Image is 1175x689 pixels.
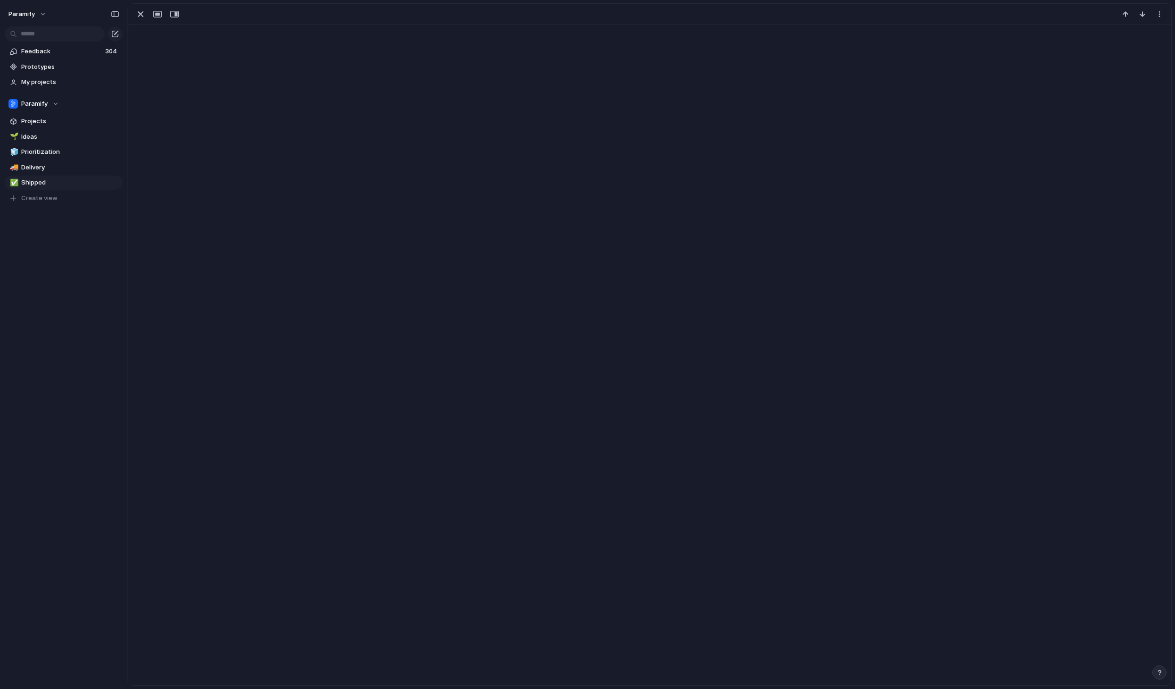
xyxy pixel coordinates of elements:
[4,7,51,22] button: Paramify
[21,99,48,109] span: Paramify
[105,47,119,56] span: 304
[8,163,18,172] button: 🚚
[8,9,35,19] span: Paramify
[5,75,123,89] a: My projects
[10,131,17,142] div: 🌱
[21,193,58,203] span: Create view
[5,44,123,59] a: Feedback304
[21,77,119,87] span: My projects
[10,162,17,173] div: 🚚
[21,62,119,72] span: Prototypes
[21,132,119,142] span: Ideas
[5,176,123,190] a: ✅Shipped
[8,178,18,187] button: ✅
[5,114,123,128] a: Projects
[10,147,17,158] div: 🧊
[5,60,123,74] a: Prototypes
[10,177,17,188] div: ✅
[5,145,123,159] a: 🧊Prioritization
[21,147,119,157] span: Prioritization
[8,132,18,142] button: 🌱
[5,97,123,111] button: Paramify
[21,178,119,187] span: Shipped
[8,147,18,157] button: 🧊
[5,130,123,144] a: 🌱Ideas
[5,160,123,175] a: 🚚Delivery
[21,47,102,56] span: Feedback
[21,117,119,126] span: Projects
[21,163,119,172] span: Delivery
[5,191,123,205] button: Create view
